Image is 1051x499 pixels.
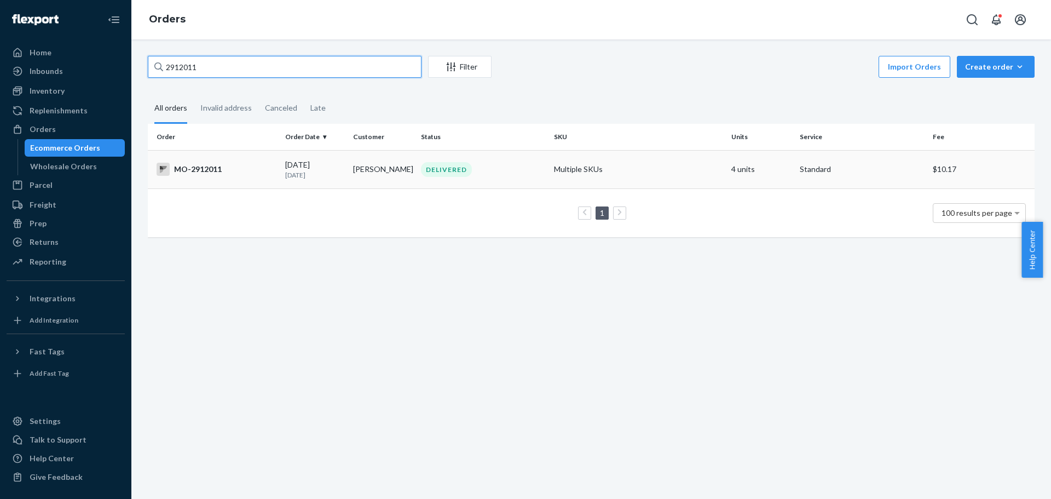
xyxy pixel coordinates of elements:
[7,365,125,382] a: Add Fast Tag
[30,369,69,378] div: Add Fast Tag
[795,124,928,150] th: Service
[149,13,186,25] a: Orders
[281,124,349,150] th: Order Date
[25,139,125,157] a: Ecommerce Orders
[965,61,1026,72] div: Create order
[727,150,795,188] td: 4 units
[7,121,125,138] a: Orders
[800,164,924,175] p: Standard
[7,450,125,467] a: Help Center
[30,346,65,357] div: Fast Tags
[550,124,727,150] th: SKU
[1021,222,1043,278] button: Help Center
[7,102,125,119] a: Replenishments
[7,253,125,271] a: Reporting
[30,199,56,210] div: Freight
[429,61,491,72] div: Filter
[985,9,1007,31] button: Open notifications
[7,343,125,360] button: Fast Tags
[30,316,78,325] div: Add Integration
[148,56,421,78] input: Search orders
[30,472,83,483] div: Give Feedback
[550,150,727,188] td: Multiple SKUs
[30,237,59,248] div: Returns
[353,132,412,141] div: Customer
[7,62,125,80] a: Inbounds
[103,9,125,31] button: Close Navigation
[942,208,1012,217] span: 100 results per page
[30,105,88,116] div: Replenishments
[928,124,1035,150] th: Fee
[598,208,607,217] a: Page 1 is your current page
[928,150,1035,188] td: $10.17
[30,453,74,464] div: Help Center
[879,56,950,78] button: Import Orders
[310,94,326,122] div: Late
[7,44,125,61] a: Home
[157,163,276,176] div: MO-2912011
[30,47,51,58] div: Home
[30,180,53,191] div: Parcel
[30,416,61,427] div: Settings
[200,94,252,122] div: Invalid address
[30,66,63,77] div: Inbounds
[30,161,97,172] div: Wholesale Orders
[285,170,344,180] p: [DATE]
[30,85,65,96] div: Inventory
[140,4,194,36] ol: breadcrumbs
[421,162,472,177] div: DELIVERED
[7,431,125,449] a: Talk to Support
[7,468,125,486] button: Give Feedback
[30,256,66,267] div: Reporting
[30,434,86,445] div: Talk to Support
[957,56,1035,78] button: Create order
[30,124,56,135] div: Orders
[7,82,125,100] a: Inventory
[7,290,125,307] button: Integrations
[727,124,795,150] th: Units
[961,9,983,31] button: Open Search Box
[7,176,125,194] a: Parcel
[7,233,125,251] a: Returns
[285,159,344,180] div: [DATE]
[154,94,187,124] div: All orders
[349,150,417,188] td: [PERSON_NAME]
[30,218,47,229] div: Prep
[265,94,297,122] div: Canceled
[7,215,125,232] a: Prep
[25,158,125,175] a: Wholesale Orders
[7,312,125,329] a: Add Integration
[148,124,281,150] th: Order
[1009,9,1031,31] button: Open account menu
[7,196,125,214] a: Freight
[417,124,550,150] th: Status
[30,293,76,304] div: Integrations
[12,14,59,25] img: Flexport logo
[428,56,492,78] button: Filter
[30,142,100,153] div: Ecommerce Orders
[7,412,125,430] a: Settings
